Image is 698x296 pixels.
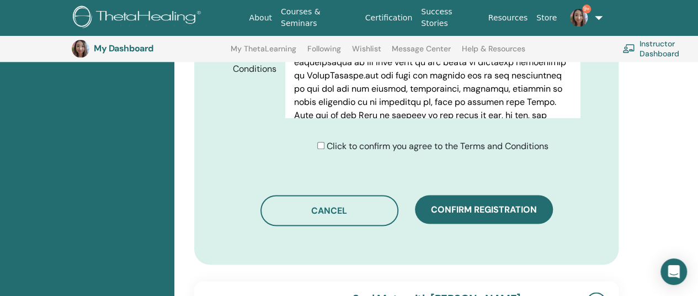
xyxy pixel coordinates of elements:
span: Cancel [311,205,347,216]
a: Store [532,8,561,28]
span: Click to confirm you agree to the Terms and Conditions [327,140,548,152]
span: 9+ [582,4,591,13]
a: Resources [484,8,532,28]
img: default.jpg [72,40,89,57]
a: Message Center [392,44,451,62]
a: Help & Resources [462,44,525,62]
div: Open Intercom Messenger [660,258,687,285]
a: Success Stories [417,2,483,34]
a: About [245,8,276,28]
a: Courses & Seminars [276,2,361,34]
img: default.jpg [570,9,588,27]
a: Certification [361,8,417,28]
span: Confirm registration [431,204,537,215]
label: Terms and Conditions [225,45,285,80]
button: Confirm registration [415,195,553,224]
a: Wishlist [352,44,381,62]
a: Following [307,44,341,62]
img: logo.png [73,6,205,30]
img: chalkboard-teacher.svg [622,44,635,53]
button: Cancel [260,195,398,226]
a: My ThetaLearning [231,44,296,62]
h3: My Dashboard [94,43,204,54]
